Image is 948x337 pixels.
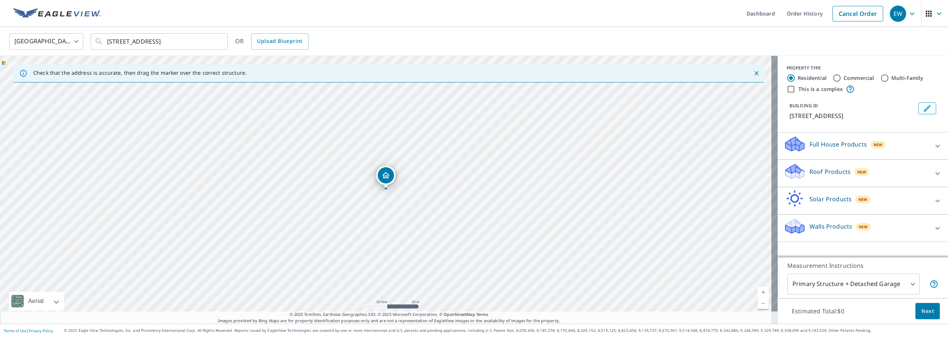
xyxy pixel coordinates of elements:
span: New [859,224,868,230]
p: Roof Products [810,167,851,176]
div: Walls ProductsNew [784,218,942,239]
p: © 2025 Eagle View Technologies, Inc. and Pictometry International Corp. All Rights Reserved. Repo... [64,328,944,333]
p: Solar Products [810,195,852,203]
label: Commercial [844,74,874,82]
input: Search by address or latitude-longitude [107,31,213,52]
span: Upload Blueprint [257,37,302,46]
a: Cancel Order [832,6,883,21]
div: PROPERTY TYPE [787,65,939,71]
label: This is a complex [798,85,843,93]
button: Edit building 1 [918,102,936,114]
p: Full House Products [810,140,867,149]
button: Close [752,68,761,78]
p: [STREET_ADDRESS] [790,111,915,120]
span: Next [921,307,934,316]
a: Upload Blueprint [251,33,308,50]
span: New [857,169,867,175]
div: Aerial [9,292,64,310]
span: New [874,142,883,148]
img: EV Logo [13,8,101,19]
p: Walls Products [810,222,852,231]
div: Roof ProductsNew [784,163,942,184]
div: OR [235,33,308,50]
label: Residential [798,74,827,82]
a: Current Level 19, Zoom In [758,287,769,298]
button: Next [915,303,940,320]
p: | [4,328,53,333]
p: Check that the address is accurate, then drag the marker over the correct structure. [33,70,247,76]
div: Full House ProductsNew [784,135,942,156]
a: Privacy Policy [29,328,53,333]
span: New [858,196,868,202]
div: [GEOGRAPHIC_DATA] [9,31,83,52]
p: Measurement Instructions [787,261,938,270]
div: Primary Structure + Detached Garage [787,274,920,294]
a: Terms [476,311,488,317]
p: BUILDING ID [790,102,818,109]
label: Multi-Family [891,74,924,82]
div: EW [890,6,906,22]
div: Solar ProductsNew [784,190,942,211]
a: OpenStreetMap [444,311,475,317]
a: Terms of Use [4,328,27,333]
span: © 2025 TomTom, Earthstar Geographics SIO, © 2025 Microsoft Corporation, © [290,311,488,318]
div: Dropped pin, building 1, Residential property, 1101 Claytonbrook Ct Ballwin, MO 63011 [376,166,395,189]
span: Your report will include the primary structure and a detached garage if one exists. [929,280,938,289]
p: Estimated Total: $0 [786,303,850,319]
a: Current Level 19, Zoom Out [758,298,769,309]
div: Aerial [26,292,46,310]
